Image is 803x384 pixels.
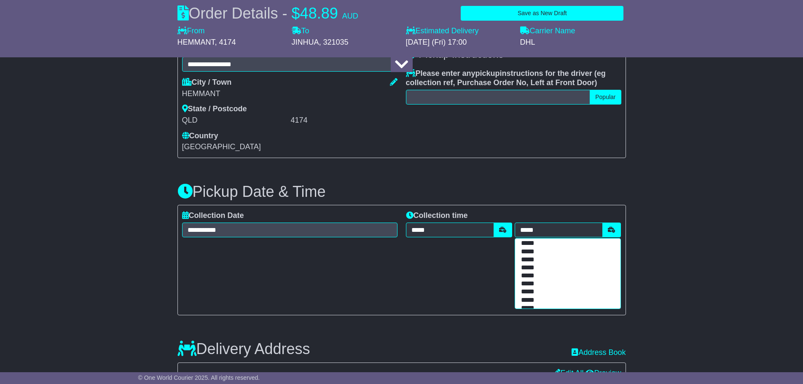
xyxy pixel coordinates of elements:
label: Collection Date [182,211,244,220]
button: Save as New Draft [461,6,623,21]
label: City / Town [182,78,232,87]
div: 4174 [291,116,397,125]
div: DHL [520,38,626,47]
span: , 4174 [215,38,236,46]
a: Address Book [572,348,626,357]
a: Edit All [553,369,583,377]
label: State / Postcode [182,105,247,114]
span: , 321035 [319,38,349,46]
span: [GEOGRAPHIC_DATA] [182,142,261,151]
h3: Delivery Address [177,341,310,357]
button: Popular [590,90,621,105]
span: HEMMANT [177,38,215,46]
span: $ [292,5,300,22]
span: JINHUA [292,38,319,46]
label: Please enter any instructions for the driver ( ) [406,69,621,87]
span: AUD [342,12,358,20]
label: From [177,27,205,36]
span: © One World Courier 2025. All rights reserved. [138,374,260,381]
span: pickup [475,69,500,78]
label: Estimated Delivery [406,27,512,36]
span: 48.89 [300,5,338,22]
h3: Pickup Date & Time [177,183,626,200]
label: Collection time [406,211,468,220]
div: QLD [182,116,289,125]
div: Order Details - [177,4,358,22]
label: Country [182,132,218,141]
label: To [292,27,309,36]
div: [DATE] (Fri) 17:00 [406,38,512,47]
label: Carrier Name [520,27,575,36]
div: HEMMANT [182,89,397,99]
span: eg collection ref, Purchase Order No, Left at Front Door [406,69,606,87]
a: Preview [585,369,621,377]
